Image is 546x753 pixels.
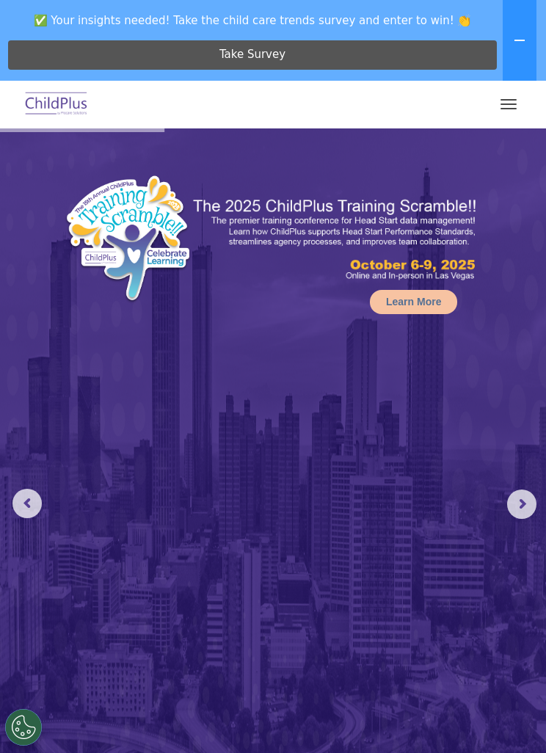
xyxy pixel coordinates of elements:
span: Phone number [235,145,297,156]
span: ✅ Your insights needed! Take the child care trends survey and enter to win! 👏 [6,6,500,34]
span: Last name [235,85,280,96]
a: Learn More [370,290,457,314]
span: Take Survey [219,42,285,68]
button: Cookies Settings [5,709,42,746]
a: Take Survey [8,40,497,70]
img: ChildPlus by Procare Solutions [22,87,91,122]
